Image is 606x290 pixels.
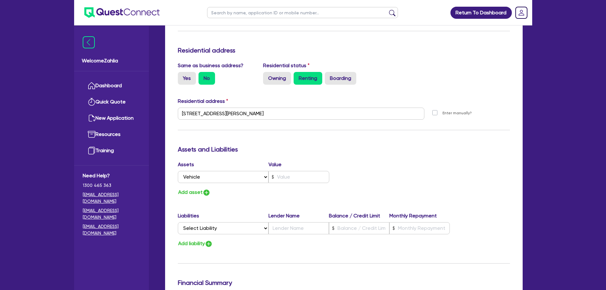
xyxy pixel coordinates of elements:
[88,98,95,106] img: quick-quote
[268,222,329,234] input: Lender Name
[268,171,329,183] input: Value
[203,189,210,196] img: icon-add
[83,110,140,126] a: New Application
[263,62,310,69] label: Residential status
[83,143,140,159] a: Training
[513,4,530,21] a: Dropdown toggle
[83,191,140,205] a: [EMAIL_ADDRESS][DOMAIN_NAME]
[88,114,95,122] img: new-application
[178,239,213,248] button: Add liability
[84,7,160,18] img: quest-connect-logo-blue
[389,222,450,234] input: Monthly Repayment
[178,145,510,153] h3: Assets and Liabilities
[178,188,211,197] button: Add asset
[178,72,196,85] label: Yes
[88,131,95,138] img: resources
[83,223,140,237] a: [EMAIL_ADDRESS][DOMAIN_NAME]
[389,212,450,220] label: Monthly Repayment
[442,110,472,116] label: Enter manually?
[83,172,140,180] span: Need Help?
[268,161,282,168] label: Value
[178,62,243,69] label: Same as business address?
[83,182,140,189] span: 1300 465 363
[83,126,140,143] a: Resources
[325,72,356,85] label: Boarding
[329,222,389,234] input: Balance / Credit Limit
[329,212,389,220] label: Balance / Credit Limit
[294,72,322,85] label: Renting
[268,212,329,220] label: Lender Name
[178,212,268,220] label: Liabilities
[207,7,398,18] input: Search by name, application ID or mobile number...
[178,46,510,54] h3: Residential address
[178,161,269,168] label: Assets
[83,36,95,48] img: icon-menu-close
[263,72,291,85] label: Owning
[82,57,141,65] span: Welcome Zahlia
[88,147,95,154] img: training
[83,78,140,94] a: Dashboard
[178,97,228,105] label: Residential address
[83,94,140,110] a: Quick Quote
[199,72,215,85] label: No
[205,240,212,248] img: icon-add
[450,7,512,19] a: Return To Dashboard
[83,207,140,221] a: [EMAIL_ADDRESS][DOMAIN_NAME]
[178,279,510,286] h3: Financial Summary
